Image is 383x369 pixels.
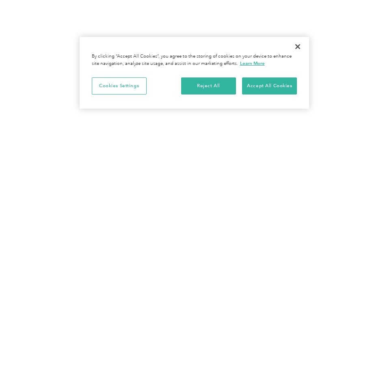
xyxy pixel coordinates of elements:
div: Privacy [80,37,309,109]
button: Close [289,38,307,56]
button: Reject All [181,77,236,94]
button: Cookies Settings [92,77,147,94]
div: Cookie banner [80,37,309,109]
a: More information about your privacy, opens in a new tab [240,60,265,66]
div: By clicking “Accept All Cookies”, you agree to the storing of cookies on your device to enhance s... [92,53,297,67]
button: Accept All Cookies [242,77,297,94]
